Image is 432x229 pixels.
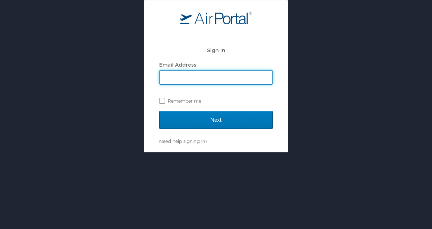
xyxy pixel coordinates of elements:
h2: Sign In [159,46,273,54]
label: Email Address [159,62,196,68]
input: Next [159,111,273,129]
label: Remember me [159,95,273,106]
img: logo [180,11,252,24]
a: Need help signing in? [159,138,207,144]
